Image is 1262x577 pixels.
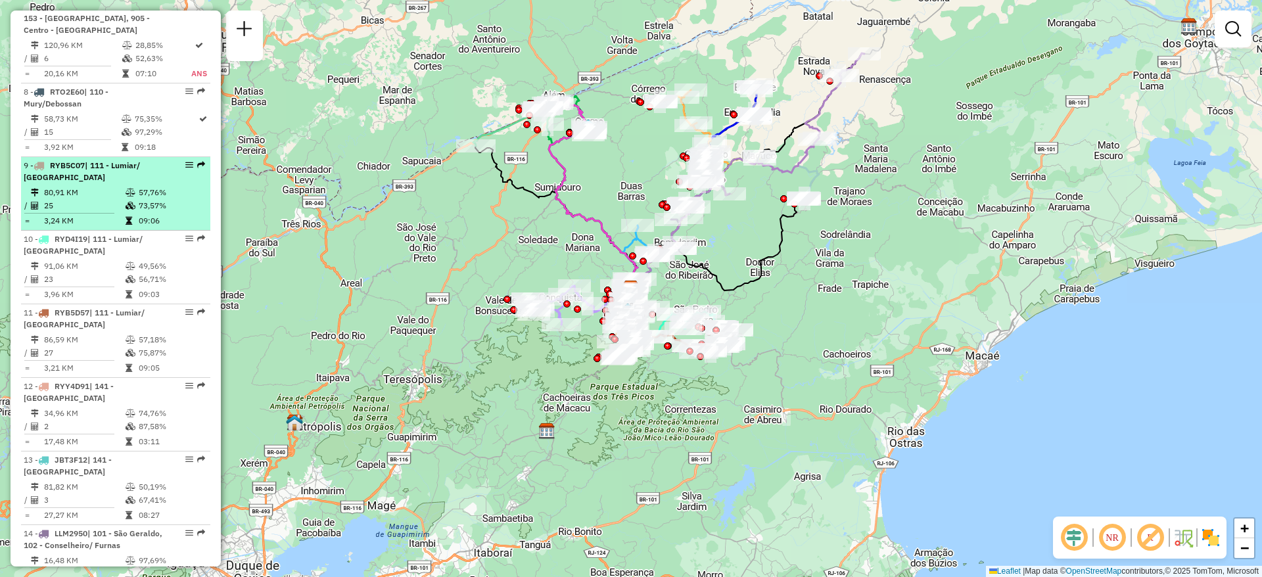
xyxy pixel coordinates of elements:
td: 50,19% [138,480,204,494]
img: CDD Nova Friburgo [622,280,640,297]
td: = [24,67,30,80]
i: % de utilização da cubagem [126,349,135,357]
i: Rota otimizada [199,115,207,123]
td: 09:05 [138,361,204,375]
img: Carmo [580,118,597,135]
i: % de utilização da cubagem [126,202,135,210]
td: / [24,494,30,507]
td: 3 [43,494,125,507]
div: Map data © contributors,© 2025 TomTom, Microsoft [986,566,1262,577]
i: % de utilização da cubagem [126,423,135,430]
i: % de utilização do peso [126,409,135,417]
td: 09:18 [134,141,198,154]
span: 14 - [24,528,162,550]
span: | 111 - Lumiar/ [GEOGRAPHIC_DATA] [24,308,145,329]
td: 91,06 KM [43,260,125,273]
em: Opções [185,161,193,169]
td: 09:06 [138,214,204,227]
td: 23 [43,273,125,286]
i: % de utilização do peso [122,41,132,49]
span: 13 - [24,455,112,476]
i: % de utilização do peso [126,262,135,270]
td: 58,73 KM [43,112,121,126]
td: = [24,141,30,154]
img: Petropolis [286,414,303,431]
span: | 101 - São Geraldo, 102 - Conselheiro/ Furnas [24,528,162,550]
i: Tempo total em rota [126,364,132,372]
td: 52,63% [135,52,191,65]
em: Rota exportada [197,529,205,537]
td: 03:11 [138,435,204,448]
i: % de utilização do peso [122,115,131,123]
i: Total de Atividades [31,202,39,210]
em: Rota exportada [197,235,205,242]
i: % de utilização da cubagem [122,128,131,136]
em: Rota exportada [197,382,205,390]
i: Rota otimizada [195,41,203,49]
i: Tempo total em rota [126,217,132,225]
i: Tempo total em rota [126,438,132,446]
img: Fluxo de ruas [1173,527,1194,548]
td: 3,24 KM [43,214,125,227]
td: ANS [191,67,208,80]
td: 73,57% [138,199,204,212]
td: 15 [43,126,121,139]
i: % de utilização do peso [126,557,135,565]
em: Rota exportada [197,308,205,316]
td: 81,82 KM [43,480,125,494]
td: = [24,435,30,448]
img: Exibir/Ocultar setores [1200,527,1221,548]
span: | [1023,566,1025,576]
i: % de utilização do peso [126,483,135,491]
i: Total de Atividades [31,349,39,357]
a: Exibir filtros [1220,16,1246,42]
em: Opções [185,308,193,316]
span: 10 - [24,234,143,256]
span: JBT3F12 [55,455,87,465]
td: / [24,52,30,65]
td: 09:03 [138,288,204,301]
td: 74,76% [138,407,204,420]
i: Distância Total [31,189,39,196]
span: 12 - [24,381,114,403]
div: Atividade não roteirizada - LAN HOUSE DUANNE [574,126,607,139]
a: Zoom out [1234,538,1254,558]
i: Total de Atividades [31,55,39,62]
td: = [24,509,30,522]
span: Ocultar deslocamento [1058,522,1090,553]
i: Distância Total [31,41,39,49]
em: Opções [185,382,193,390]
span: Exibir rótulo [1134,522,1166,553]
i: Tempo total em rota [122,70,129,78]
td: 25 [43,199,125,212]
span: LLM2950 [55,528,87,538]
td: 97,69% [138,554,204,567]
td: 67,41% [138,494,204,507]
span: | 111 - Lumiar/ [GEOGRAPHIC_DATA] [24,234,143,256]
div: Atividade não roteirizada - MARCELO IDELFONSO AMARANTE [573,124,605,137]
div: Atividade não roteirizada - JOSE ROBERTO ANDRADE [572,128,605,141]
i: % de utilização da cubagem [126,275,135,283]
td: 08:27 [138,509,204,522]
em: Rota exportada [197,455,205,463]
td: 2 [43,420,125,433]
td: 75,35% [134,112,198,126]
a: Nova sessão e pesquisa [231,16,258,45]
td: 20,16 KM [43,67,122,80]
a: Leaflet [989,566,1021,576]
span: RYB5D57 [55,308,89,317]
td: = [24,361,30,375]
span: RYY4D91 [55,381,89,391]
img: 521 UDC Light NFR Centro [619,302,636,319]
td: 27 [43,346,125,359]
span: 8 - [24,87,108,108]
td: / [24,346,30,359]
i: Distância Total [31,557,39,565]
div: Atividade não roteirizada - CRISTINA DIST. [574,126,607,139]
td: 56,71% [138,273,204,286]
span: RYB5C07 [50,160,85,170]
span: 11 - [24,308,145,329]
td: 97,29% [134,126,198,139]
td: 16,48 KM [43,554,125,567]
td: 57,76% [138,186,204,199]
